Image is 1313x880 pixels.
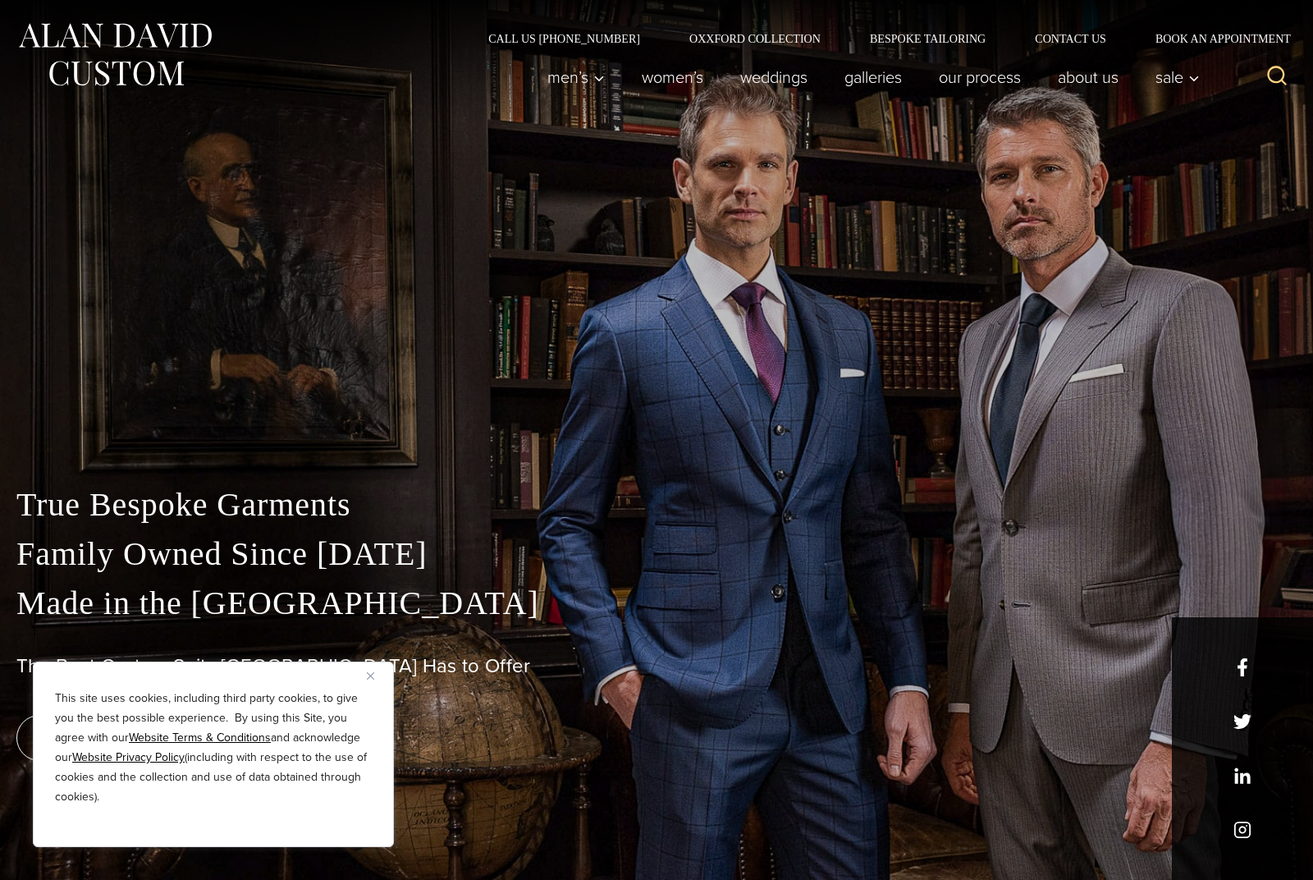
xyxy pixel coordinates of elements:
[722,61,826,94] a: weddings
[367,672,374,680] img: Close
[55,689,372,807] p: This site uses cookies, including third party cookies, to give you the best possible experience. ...
[1010,33,1131,44] a: Contact Us
[16,715,246,761] a: book an appointment
[129,729,271,746] a: Website Terms & Conditions
[367,666,387,685] button: Close
[16,18,213,91] img: Alan David Custom
[921,61,1040,94] a: Our Process
[16,654,1297,678] h1: The Best Custom Suits [GEOGRAPHIC_DATA] Has to Offer
[464,33,665,44] a: Call Us [PHONE_NUMBER]
[16,480,1297,628] p: True Bespoke Garments Family Owned Since [DATE] Made in the [GEOGRAPHIC_DATA]
[826,61,921,94] a: Galleries
[665,33,845,44] a: Oxxford Collection
[72,749,185,766] a: Website Privacy Policy
[624,61,722,94] a: Women’s
[1155,69,1200,85] span: Sale
[1040,61,1137,94] a: About Us
[1257,57,1297,97] button: View Search Form
[845,33,1010,44] a: Bespoke Tailoring
[529,61,1209,94] nav: Primary Navigation
[547,69,605,85] span: Men’s
[464,33,1297,44] nav: Secondary Navigation
[1131,33,1297,44] a: Book an Appointment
